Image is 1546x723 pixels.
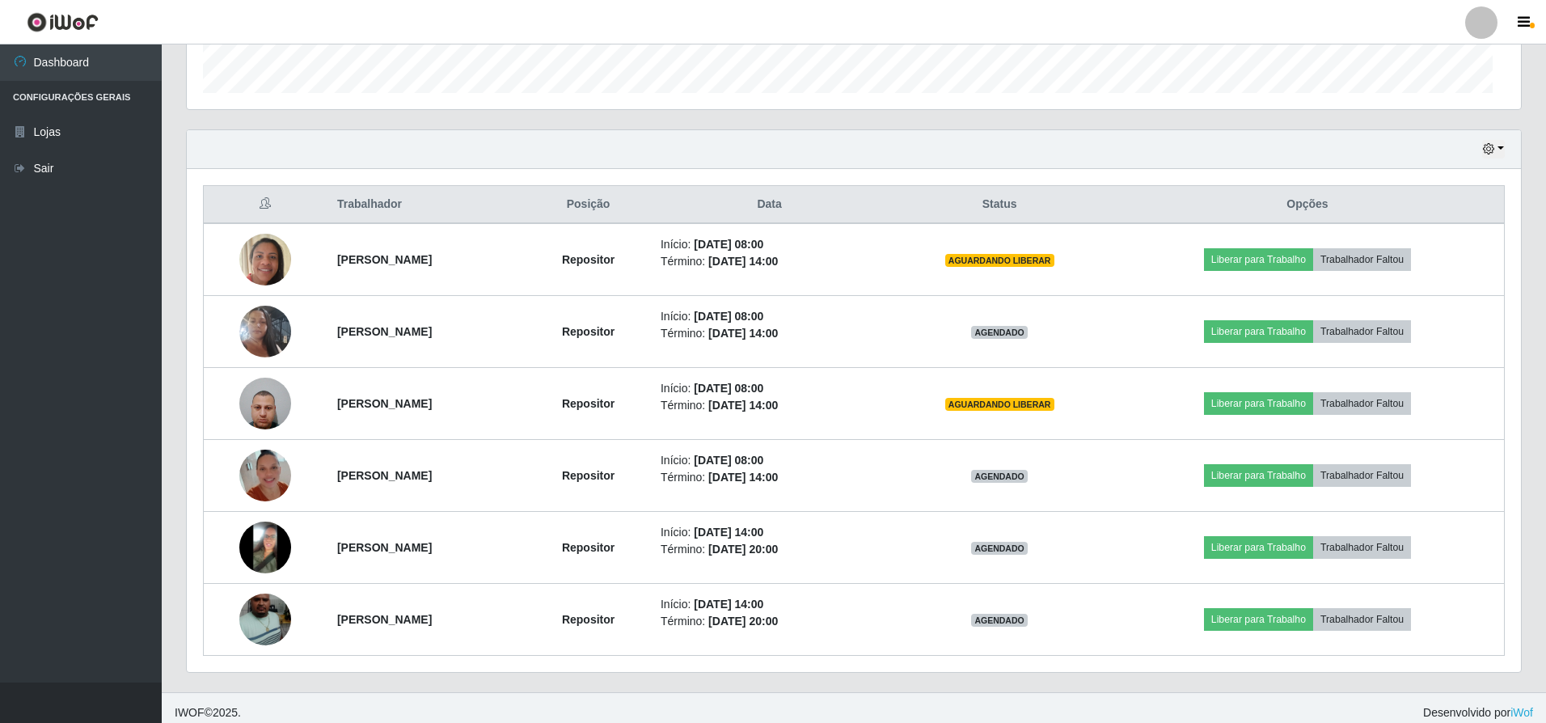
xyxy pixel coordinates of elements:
[971,470,1028,483] span: AGENDADO
[661,524,878,541] li: Início:
[661,452,878,469] li: Início:
[1313,320,1411,343] button: Trabalhador Faltou
[1204,464,1313,487] button: Liberar para Trabalho
[971,614,1028,627] span: AGENDADO
[562,397,615,410] strong: Repositor
[945,254,1054,267] span: AGUARDANDO LIBERAR
[337,253,432,266] strong: [PERSON_NAME]
[661,325,878,342] li: Término:
[562,253,615,266] strong: Repositor
[694,598,763,611] time: [DATE] 14:00
[562,325,615,338] strong: Repositor
[239,369,291,438] img: 1752010613796.jpeg
[708,471,778,484] time: [DATE] 14:00
[337,469,432,482] strong: [PERSON_NAME]
[526,186,651,224] th: Posição
[945,398,1054,411] span: AGUARDANDO LIBERAR
[239,587,291,652] img: 1754068136422.jpeg
[708,327,778,340] time: [DATE] 14:00
[175,706,205,719] span: IWOF
[971,326,1028,339] span: AGENDADO
[337,325,432,338] strong: [PERSON_NAME]
[175,704,241,721] span: © 2025 .
[1313,248,1411,271] button: Trabalhador Faltou
[1313,608,1411,631] button: Trabalhador Faltou
[337,397,432,410] strong: [PERSON_NAME]
[1204,536,1313,559] button: Liberar para Trabalho
[971,542,1028,555] span: AGENDADO
[327,186,526,224] th: Trabalhador
[661,541,878,558] li: Término:
[562,613,615,626] strong: Repositor
[562,541,615,554] strong: Repositor
[694,526,763,539] time: [DATE] 14:00
[239,285,291,378] img: 1750278821338.jpeg
[239,522,291,573] img: 1748484954184.jpeg
[661,596,878,613] li: Início:
[888,186,1111,224] th: Status
[1204,392,1313,415] button: Liberar para Trabalho
[1204,320,1313,343] button: Liberar para Trabalho
[694,238,763,251] time: [DATE] 08:00
[337,613,432,626] strong: [PERSON_NAME]
[562,469,615,482] strong: Repositor
[239,225,291,294] img: 1750340971078.jpeg
[1313,536,1411,559] button: Trabalhador Faltou
[661,469,878,486] li: Término:
[661,253,878,270] li: Término:
[651,186,888,224] th: Data
[661,308,878,325] li: Início:
[694,310,763,323] time: [DATE] 08:00
[694,454,763,467] time: [DATE] 08:00
[661,613,878,630] li: Término:
[239,429,291,522] img: 1755553996124.jpeg
[1111,186,1505,224] th: Opções
[1510,706,1533,719] a: iWof
[1313,392,1411,415] button: Trabalhador Faltou
[661,236,878,253] li: Início:
[708,255,778,268] time: [DATE] 14:00
[694,382,763,395] time: [DATE] 08:00
[337,541,432,554] strong: [PERSON_NAME]
[708,615,778,628] time: [DATE] 20:00
[1204,608,1313,631] button: Liberar para Trabalho
[1423,704,1533,721] span: Desenvolvido por
[661,380,878,397] li: Início:
[1204,248,1313,271] button: Liberar para Trabalho
[661,397,878,414] li: Término:
[1313,464,1411,487] button: Trabalhador Faltou
[708,543,778,556] time: [DATE] 20:00
[708,399,778,412] time: [DATE] 14:00
[27,12,99,32] img: CoreUI Logo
